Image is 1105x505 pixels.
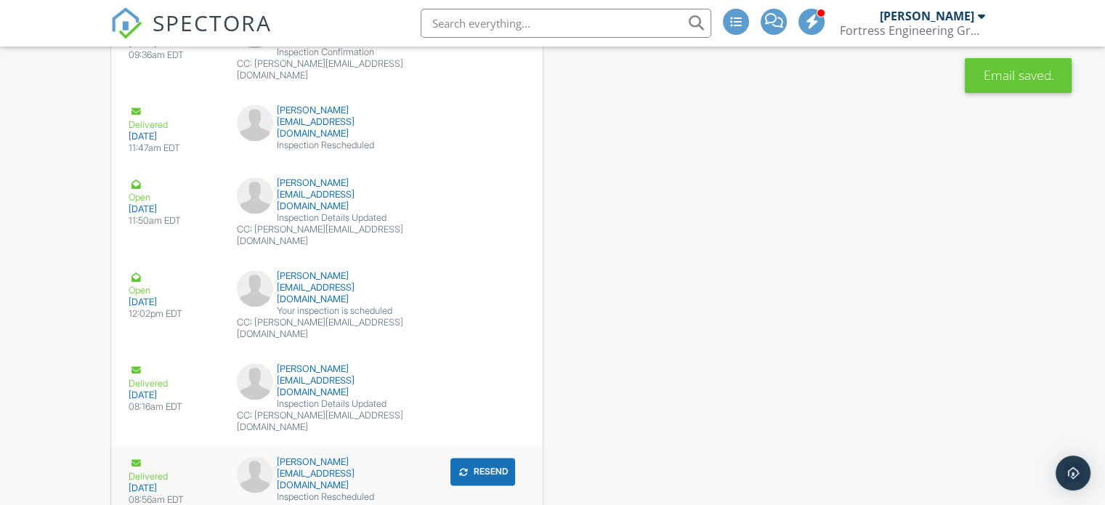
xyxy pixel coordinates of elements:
div: [DATE] [129,482,219,494]
div: Inspection Confirmation [237,47,418,58]
div: Your inspection is scheduled [237,305,418,317]
div: Inspection Details Updated [237,212,418,224]
div: [DATE] [129,131,219,142]
div: [PERSON_NAME] [880,9,974,23]
div: 09:36am EDT [129,49,219,61]
div: Email saved. [965,58,1072,93]
a: Open [DATE] 12:02pm EDT [PERSON_NAME][EMAIL_ADDRESS][DOMAIN_NAME] Your inspection is scheduled CC... [111,259,543,352]
a: SPECTORA [110,20,272,50]
div: CC: [PERSON_NAME][EMAIL_ADDRESS][DOMAIN_NAME] [237,410,418,433]
div: Fortress Engineering Group LLC [840,23,985,38]
div: [DATE] [129,203,219,215]
img: default-user-f0147aede5fd5fa78ca7ade42f37bd4542148d508eef1c3d3ea960f66861d68b.jpg [237,105,273,141]
a: Open [DATE] 11:50am EDT [PERSON_NAME][EMAIL_ADDRESS][DOMAIN_NAME] Inspection Details Updated CC: ... [111,166,543,259]
span: SPECTORA [153,7,272,38]
div: Delivered [129,363,219,389]
img: default-user-f0147aede5fd5fa78ca7ade42f37bd4542148d508eef1c3d3ea960f66861d68b.jpg [237,363,273,400]
div: Delivered [129,105,219,131]
a: Delivered [DATE] 08:16am EDT [PERSON_NAME][EMAIL_ADDRESS][DOMAIN_NAME] Inspection Details Updated... [111,352,543,445]
div: 12:02pm EDT [129,308,219,320]
input: Search everything... [421,9,711,38]
div: [DATE] [129,296,219,308]
div: Open [129,270,219,296]
div: CC: [PERSON_NAME][EMAIL_ADDRESS][DOMAIN_NAME] [237,224,418,247]
div: Open Intercom Messenger [1056,456,1090,490]
div: [PERSON_NAME][EMAIL_ADDRESS][DOMAIN_NAME] [237,363,418,398]
div: Inspection Rescheduled [237,491,418,503]
div: CC: [PERSON_NAME][EMAIL_ADDRESS][DOMAIN_NAME] [237,317,418,340]
img: default-user-f0147aede5fd5fa78ca7ade42f37bd4542148d508eef1c3d3ea960f66861d68b.jpg [237,177,273,214]
div: Open [129,177,219,203]
div: Inspection Details Updated [237,398,418,410]
div: Inspection Rescheduled [237,140,418,151]
div: [PERSON_NAME][EMAIL_ADDRESS][DOMAIN_NAME] [237,270,418,305]
div: 11:50am EDT [129,215,219,227]
div: CC: [PERSON_NAME][EMAIL_ADDRESS][DOMAIN_NAME] [237,58,418,81]
a: Delivered [DATE] 11:47am EDT [PERSON_NAME][EMAIL_ADDRESS][DOMAIN_NAME] Inspection Rescheduled [111,93,543,166]
div: 11:47am EDT [129,142,219,154]
div: 08:16am EDT [129,401,219,413]
div: Delivered [129,456,219,482]
img: default-user-f0147aede5fd5fa78ca7ade42f37bd4542148d508eef1c3d3ea960f66861d68b.jpg [237,270,273,307]
div: [PERSON_NAME][EMAIL_ADDRESS][DOMAIN_NAME] [237,456,418,491]
div: [PERSON_NAME][EMAIL_ADDRESS][DOMAIN_NAME] [237,105,418,140]
div: [PERSON_NAME][EMAIL_ADDRESS][DOMAIN_NAME] [237,177,418,212]
div: [DATE] [129,389,219,401]
button: Resend [450,458,515,485]
img: default-user-f0147aede5fd5fa78ca7ade42f37bd4542148d508eef1c3d3ea960f66861d68b.jpg [237,456,273,493]
img: The Best Home Inspection Software - Spectora [110,7,142,39]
